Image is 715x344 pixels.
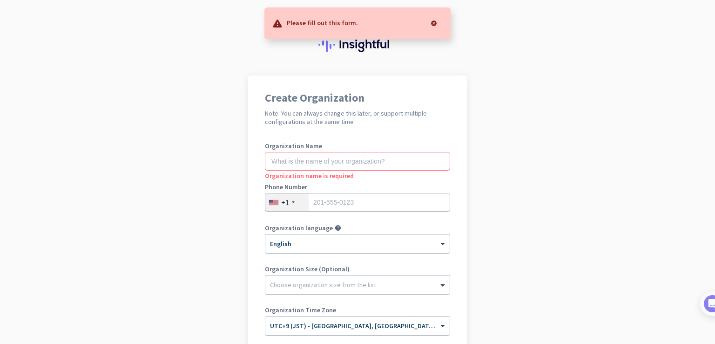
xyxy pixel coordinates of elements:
[318,37,397,52] img: Insightful
[265,152,450,171] input: What is the name of your organization?
[287,18,358,27] p: Please fill out this form.
[265,184,450,190] label: Phone Number
[265,266,450,272] label: Organization Size (Optional)
[265,225,333,231] label: Organization language
[265,109,450,126] h2: Note: You can always change this later, or support multiple configurations at the same time
[335,225,341,231] i: help
[265,193,450,212] input: 201-555-0123
[265,92,450,103] h1: Create Organization
[265,307,450,313] label: Organization Time Zone
[265,143,450,149] label: Organization Name
[265,172,354,180] span: Organization name is required
[281,198,289,207] div: +1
